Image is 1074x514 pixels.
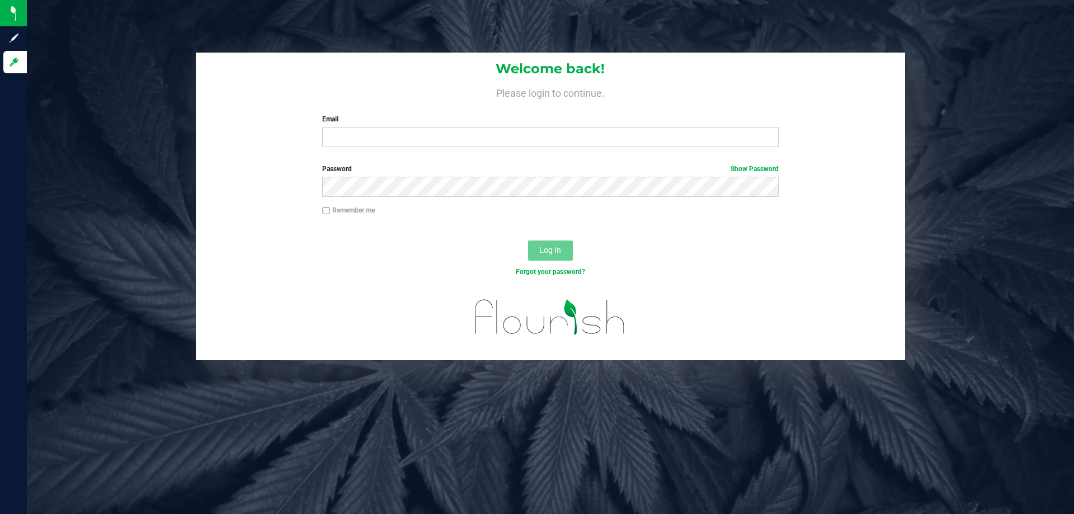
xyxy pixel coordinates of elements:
[731,165,779,173] a: Show Password
[322,165,352,173] span: Password
[322,205,375,215] label: Remember me
[322,114,778,124] label: Email
[8,32,20,44] inline-svg: Sign up
[516,268,585,276] a: Forgot your password?
[461,289,639,346] img: flourish_logo.svg
[528,241,573,261] button: Log In
[196,62,905,76] h1: Welcome back!
[8,56,20,68] inline-svg: Log in
[322,207,330,215] input: Remember me
[196,85,905,98] h4: Please login to continue.
[539,246,561,254] span: Log In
